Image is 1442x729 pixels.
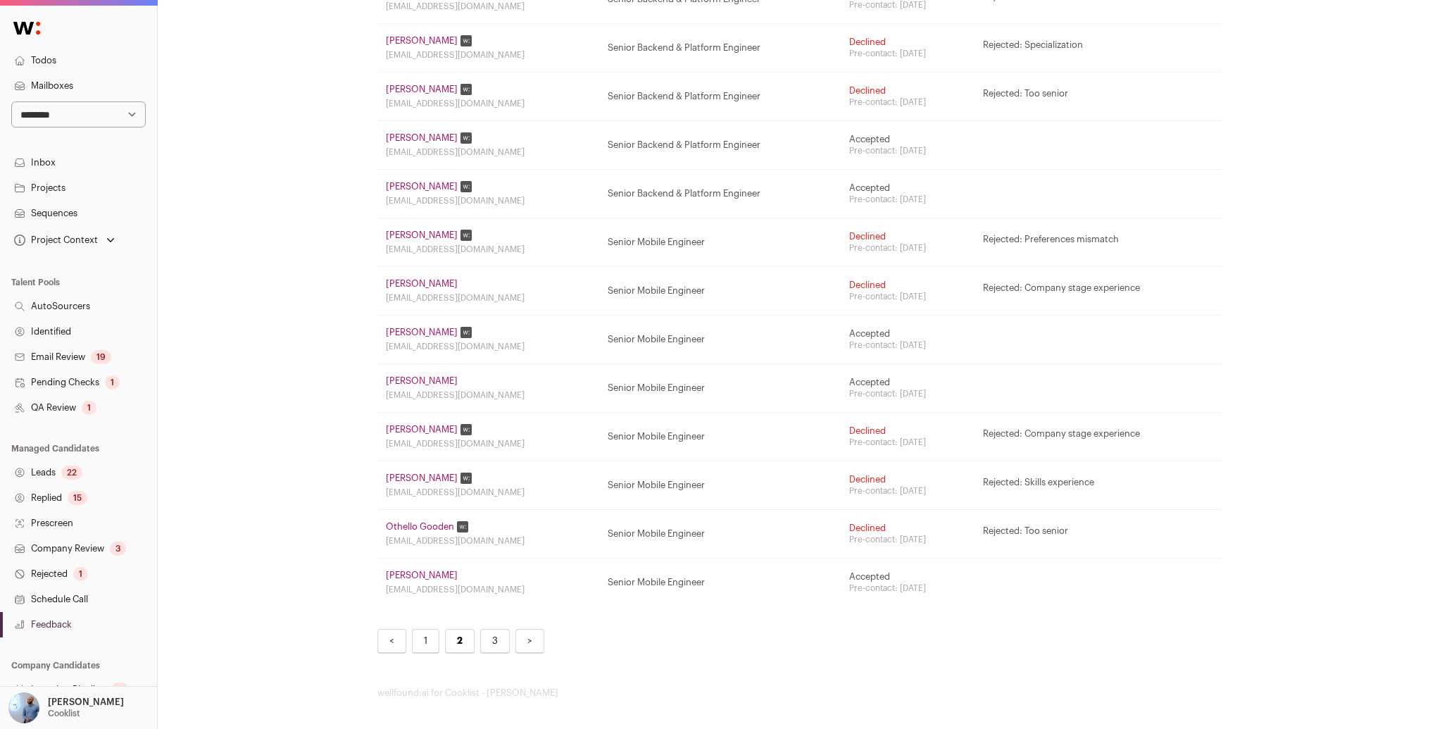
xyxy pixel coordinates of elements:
[515,629,544,654] a: >
[849,280,966,291] div: Declined
[849,437,966,448] div: Pre-contact: [DATE]
[386,521,454,532] a: Othello Gooden
[386,438,591,449] div: [EMAIL_ADDRESS][DOMAIN_NAME]
[110,542,126,556] div: 3
[849,328,966,339] div: Accepted
[386,1,591,12] div: [EMAIL_ADDRESS][DOMAIN_NAME]
[8,692,39,723] img: 97332-medium_jpg
[849,523,966,534] div: Declined
[849,96,966,108] div: Pre-contact: [DATE]
[849,474,966,485] div: Declined
[386,584,591,595] div: [EMAIL_ADDRESS][DOMAIN_NAME]
[599,170,841,218] td: Senior Backend & Platform Engineer
[377,629,406,654] a: <
[849,339,966,351] div: Pre-contact: [DATE]
[983,234,1214,245] div: Rejected: Preferences mismatch
[386,35,458,46] a: [PERSON_NAME]
[377,687,1222,699] footer: wellfound:ai for Cooklist - [PERSON_NAME]
[599,24,841,73] td: Senior Backend & Platform Engineer
[386,390,591,401] div: [EMAIL_ADDRESS][DOMAIN_NAME]
[983,525,1214,537] div: Rejected: Too senior
[849,291,966,302] div: Pre-contact: [DATE]
[61,466,82,480] div: 22
[599,267,841,316] td: Senior Mobile Engineer
[849,242,966,254] div: Pre-contact: [DATE]
[386,98,591,109] div: [EMAIL_ADDRESS][DOMAIN_NAME]
[386,424,458,435] a: [PERSON_NAME]
[849,145,966,156] div: Pre-contact: [DATE]
[386,230,458,241] a: [PERSON_NAME]
[82,401,96,415] div: 1
[386,487,591,498] div: [EMAIL_ADDRESS][DOMAIN_NAME]
[849,182,966,194] div: Accepted
[983,88,1214,99] div: Rejected: Too senior
[412,629,439,654] a: 1
[849,134,966,145] div: Accepted
[849,37,966,48] div: Declined
[386,147,591,158] div: [EMAIL_ADDRESS][DOMAIN_NAME]
[386,132,458,144] a: [PERSON_NAME]
[386,327,458,338] a: [PERSON_NAME]
[849,194,966,205] div: Pre-contact: [DATE]
[445,629,475,654] span: 2
[68,491,87,505] div: 15
[983,428,1214,440] div: Rejected: Company stage experience
[480,629,510,654] a: 3
[849,534,966,545] div: Pre-contact: [DATE]
[849,85,966,96] div: Declined
[91,350,111,364] div: 19
[599,73,841,121] td: Senior Backend & Platform Engineer
[11,235,98,246] div: Project Context
[849,388,966,399] div: Pre-contact: [DATE]
[983,477,1214,488] div: Rejected: Skills experience
[73,567,88,581] div: 1
[849,582,966,594] div: Pre-contact: [DATE]
[599,413,841,461] td: Senior Mobile Engineer
[849,231,966,242] div: Declined
[386,195,591,206] div: [EMAIL_ADDRESS][DOMAIN_NAME]
[6,692,127,723] button: Open dropdown
[105,375,120,390] div: 1
[983,282,1214,294] div: Rejected: Company stage experience
[386,535,591,547] div: [EMAIL_ADDRESS][DOMAIN_NAME]
[849,485,966,497] div: Pre-contact: [DATE]
[849,425,966,437] div: Declined
[386,570,458,581] a: [PERSON_NAME]
[111,683,128,697] div: 4
[599,461,841,510] td: Senior Mobile Engineer
[6,14,48,42] img: Wellfound
[983,39,1214,51] div: Rejected: Specialization
[48,708,80,719] p: Cooklist
[386,292,591,304] div: [EMAIL_ADDRESS][DOMAIN_NAME]
[599,121,841,170] td: Senior Backend & Platform Engineer
[849,571,966,582] div: Accepted
[599,510,841,559] td: Senior Mobile Engineer
[599,559,841,607] td: Senior Mobile Engineer
[386,375,458,387] a: [PERSON_NAME]
[386,341,591,352] div: [EMAIL_ADDRESS][DOMAIN_NAME]
[386,49,591,61] div: [EMAIL_ADDRESS][DOMAIN_NAME]
[11,230,118,250] button: Open dropdown
[48,697,124,708] p: [PERSON_NAME]
[849,48,966,59] div: Pre-contact: [DATE]
[386,473,458,484] a: [PERSON_NAME]
[386,244,591,255] div: [EMAIL_ADDRESS][DOMAIN_NAME]
[599,364,841,413] td: Senior Mobile Engineer
[849,377,966,388] div: Accepted
[386,181,458,192] a: [PERSON_NAME]
[599,316,841,364] td: Senior Mobile Engineer
[386,84,458,95] a: [PERSON_NAME]
[599,218,841,267] td: Senior Mobile Engineer
[386,278,458,289] a: [PERSON_NAME]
